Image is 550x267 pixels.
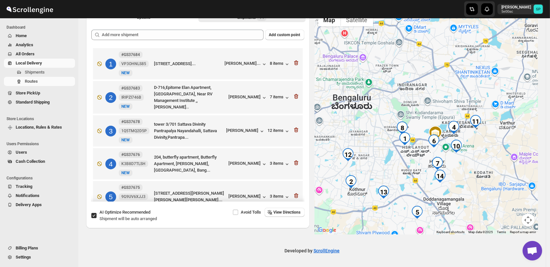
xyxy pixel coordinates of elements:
[510,230,536,234] a: Report a map error
[318,13,341,26] button: Show street map
[468,230,493,234] span: Map data ©2025
[270,161,290,167] button: 3 items
[316,226,338,234] a: Open this area in Google Maps (opens a new window)
[265,30,304,40] button: Add custom point
[447,121,460,134] div: 4
[105,159,116,169] div: 4
[16,91,40,95] span: Store PickUp
[4,253,75,262] button: Settings
[122,210,150,215] span: Recommended
[16,42,33,47] span: Analytics
[16,150,27,155] span: Users
[523,241,542,260] div: Open chat
[536,7,541,11] text: SP
[121,52,140,57] b: #GS37684
[16,61,42,65] span: Local Delivery
[121,71,130,75] span: NEW
[411,206,424,219] div: 5
[16,246,38,250] span: Billing Plans
[86,24,310,204] div: Selected Shipments
[16,159,45,164] span: Cash Collection
[16,125,62,130] span: Locations, Rules & Rates
[341,13,373,26] button: Show satellite imagery
[268,128,290,134] button: 12 items
[377,186,390,199] div: 13
[497,230,506,234] a: Terms (opens in new tab)
[16,51,35,56] span: All Orders
[16,184,32,189] span: Tracking
[265,208,305,217] button: View Directions
[534,5,543,14] span: Sulakshana Pundle
[225,61,261,66] div: [PERSON_NAME]...
[154,84,226,110] div: D-716,Epitome Elan Apartment, [GEOGRAPHIC_DATA], Near RV Management Institute ,, [PERSON_NAME]..
[121,128,147,133] span: 1Q5TMQ2D5P
[154,61,222,67] div: [STREET_ADDRESS]...
[269,32,300,37] span: Add custom point
[105,191,116,202] div: 5
[121,119,140,124] b: #GS37678
[121,138,130,142] span: NEW
[5,1,54,17] img: ScrollEngine
[469,115,482,128] div: 11
[121,161,145,166] span: K3B8D7TLSH
[105,59,116,69] div: 1
[4,191,75,200] button: Notifications
[4,123,75,132] button: Locations, Rules & Rates
[284,247,340,254] p: Developed by
[270,94,290,101] button: 7 items
[105,92,116,103] div: 2
[7,176,75,181] span: Configurations
[25,70,45,75] span: Shipments
[229,94,267,101] div: [PERSON_NAME]
[121,86,140,91] b: #GS37683
[398,132,411,145] div: 1
[121,194,145,199] span: 9G9UV6XJJ3
[16,33,27,38] span: Home
[270,61,290,67] button: 8 items
[4,40,75,49] button: Analytics
[431,157,444,170] div: 7
[4,244,75,253] button: Billing Plans
[4,77,75,86] button: Routes
[427,134,440,148] div: 6
[4,182,75,191] button: Tracking
[229,194,267,200] button: [PERSON_NAME]
[434,170,447,183] div: 14
[4,148,75,157] button: Users
[501,5,531,10] p: [PERSON_NAME]
[225,61,267,67] button: [PERSON_NAME]...
[4,31,75,40] button: Home
[154,154,226,174] div: 204, butterfly apartment, Butterfly Apartment, [PERSON_NAME], [GEOGRAPHIC_DATA], Bang...
[154,190,226,203] div: [STREET_ADDRESS][PERSON_NAME][PERSON_NAME][PERSON_NAME]...
[4,200,75,209] button: Delivery Apps
[7,141,75,147] span: Users Permissions
[16,255,31,260] span: Settings
[121,171,130,175] span: NEW
[16,202,42,207] span: Delivery Apps
[154,121,224,141] div: tower 3/701 Sattava Divinity Pantrapalya Nayandahalli, Sattava Divinity,Pantrapa...
[436,230,465,234] button: Keyboard shortcuts
[7,116,75,121] span: Store Locations
[396,121,409,134] div: 8
[342,148,355,161] div: 12
[102,30,264,40] input: Add more shipment
[522,214,535,227] button: Map camera controls
[270,194,290,200] button: 3 items
[450,140,463,153] div: 10
[99,216,157,221] span: Shipment will be auto arranged
[121,152,140,157] b: #GS37676
[4,68,75,77] button: Shipments
[501,10,531,14] p: 5e00ac
[16,193,39,198] span: Notifications
[121,104,130,109] span: NEW
[7,25,75,30] span: Dashboard
[316,226,338,234] img: Google
[4,157,75,166] button: Cash Collection
[121,185,140,190] b: #GS37675
[121,61,146,66] span: VP3OHNLS85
